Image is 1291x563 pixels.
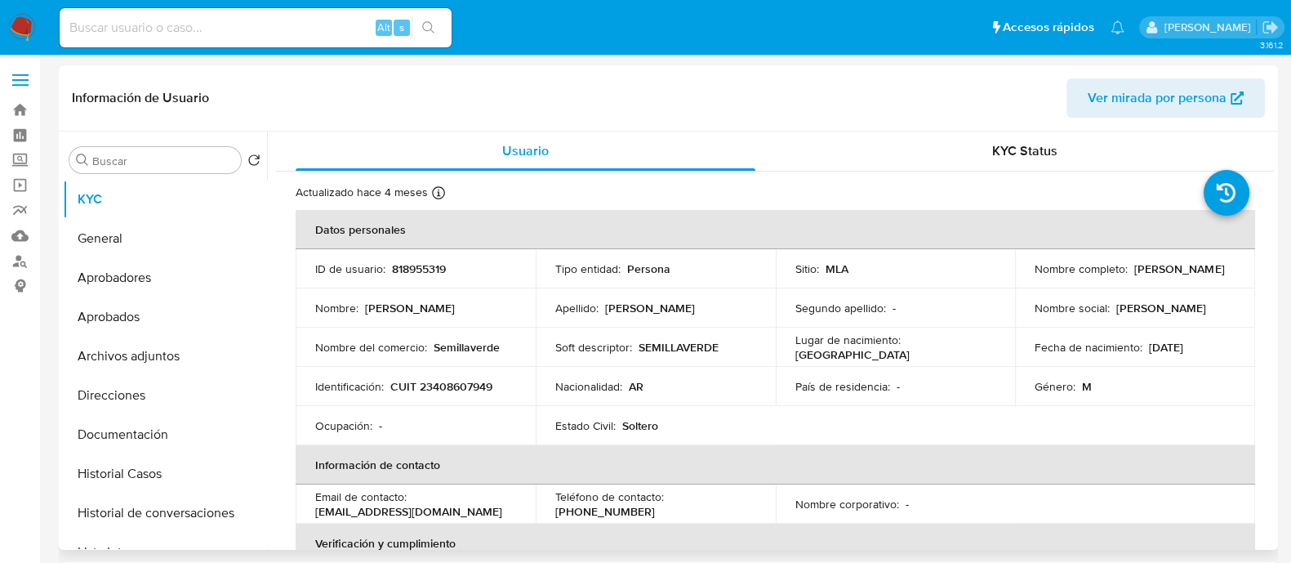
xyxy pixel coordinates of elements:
[1066,78,1265,118] button: Ver mirada por persona
[1262,19,1279,36] a: Salir
[60,17,452,38] input: Buscar usuario o caso...
[605,301,695,315] p: [PERSON_NAME]
[63,454,267,494] button: Historial Casos
[555,504,655,519] p: [PHONE_NUMBER]
[1149,340,1183,355] p: [DATE]
[315,489,407,504] p: Email de contacto :
[1003,19,1094,36] span: Accesos rápidos
[555,301,599,315] p: Apellido :
[795,497,899,512] p: Nombre corporativo :
[795,379,890,394] p: País de residencia :
[412,16,445,39] button: search-icon
[555,379,622,394] p: Nacionalidad :
[1035,261,1128,276] p: Nombre completo :
[63,337,267,376] button: Archivos adjuntos
[247,154,260,172] button: Volver al orden por defecto
[434,340,500,355] p: Semillaverde
[63,415,267,454] button: Documentación
[296,185,428,200] p: Actualizado hace 4 meses
[795,301,886,315] p: Segundo apellido :
[315,261,385,276] p: ID de usuario :
[63,258,267,297] button: Aprobadores
[296,524,1255,563] th: Verificación y cumplimiento
[1035,340,1142,355] p: Fecha de nacimiento :
[639,340,719,355] p: SEMILLAVERDE
[627,261,670,276] p: Persona
[502,141,549,160] span: Usuario
[629,379,643,394] p: AR
[893,301,896,315] p: -
[390,379,492,394] p: CUIT 23408607949
[365,301,455,315] p: [PERSON_NAME]
[315,379,384,394] p: Identificación :
[1116,301,1206,315] p: [PERSON_NAME]
[1111,20,1124,34] a: Notificaciones
[906,497,909,512] p: -
[76,154,89,167] button: Buscar
[379,418,382,433] p: -
[555,418,616,433] p: Estado Civil :
[1088,78,1226,118] span: Ver mirada por persona
[622,418,658,433] p: Soltero
[555,261,621,276] p: Tipo entidad :
[1035,379,1075,394] p: Género :
[377,20,390,35] span: Alt
[992,141,1057,160] span: KYC Status
[795,261,819,276] p: Sitio :
[315,340,427,355] p: Nombre del comercio :
[826,261,848,276] p: MLA
[315,504,502,519] p: [EMAIL_ADDRESS][DOMAIN_NAME]
[795,333,901,347] p: Lugar de nacimiento :
[392,261,446,276] p: 818955319
[63,219,267,258] button: General
[92,154,234,168] input: Buscar
[63,180,267,219] button: KYC
[72,90,209,106] h1: Información de Usuario
[897,379,900,394] p: -
[315,301,358,315] p: Nombre :
[1035,301,1110,315] p: Nombre social :
[399,20,404,35] span: s
[63,494,267,533] button: Historial de conversaciones
[1134,261,1224,276] p: [PERSON_NAME]
[1164,20,1256,35] p: milagros.cisterna@mercadolibre.com
[795,347,910,362] p: [GEOGRAPHIC_DATA]
[555,340,632,355] p: Soft descriptor :
[296,445,1255,485] th: Información de contacto
[63,297,267,337] button: Aprobados
[63,376,267,415] button: Direcciones
[1082,379,1092,394] p: M
[296,210,1255,249] th: Datos personales
[315,418,372,433] p: Ocupación :
[555,489,664,504] p: Teléfono de contacto :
